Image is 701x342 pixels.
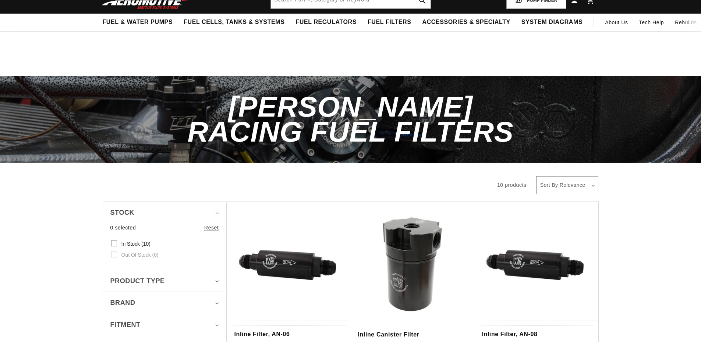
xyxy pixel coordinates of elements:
[187,90,513,148] span: [PERSON_NAME] Racing Fuel Filters
[121,241,151,247] span: In stock (10)
[97,14,178,31] summary: Fuel & Water Pumps
[121,252,159,258] span: Out of stock (0)
[599,14,633,31] a: About Us
[368,18,411,26] span: Fuel Filters
[362,14,417,31] summary: Fuel Filters
[110,224,136,232] span: 0 selected
[110,314,219,336] summary: Fitment (0 selected)
[110,298,135,308] span: Brand
[110,202,219,224] summary: Stock (0 selected)
[417,14,516,31] summary: Accessories & Specialty
[110,320,141,330] span: Fitment
[422,18,510,26] span: Accessories & Specialty
[178,14,290,31] summary: Fuel Cells, Tanks & Systems
[204,224,219,232] a: Reset
[634,14,670,31] summary: Tech Help
[516,14,588,31] summary: System Diagrams
[639,18,664,26] span: Tech Help
[295,18,356,26] span: Fuel Regulators
[605,19,628,25] span: About Us
[184,18,284,26] span: Fuel Cells, Tanks & Systems
[110,292,219,314] summary: Brand (0 selected)
[358,330,467,339] a: Inline Canister Filter
[290,14,362,31] summary: Fuel Regulators
[675,18,697,26] span: Rebuilds
[482,329,591,339] a: Inline Filter, AN-08
[110,276,165,286] span: Product type
[521,18,583,26] span: System Diagrams
[110,207,135,218] span: Stock
[497,182,527,188] span: 10 products
[110,270,219,292] summary: Product type (0 selected)
[103,18,173,26] span: Fuel & Water Pumps
[234,329,343,339] a: Inline Filter, AN-06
